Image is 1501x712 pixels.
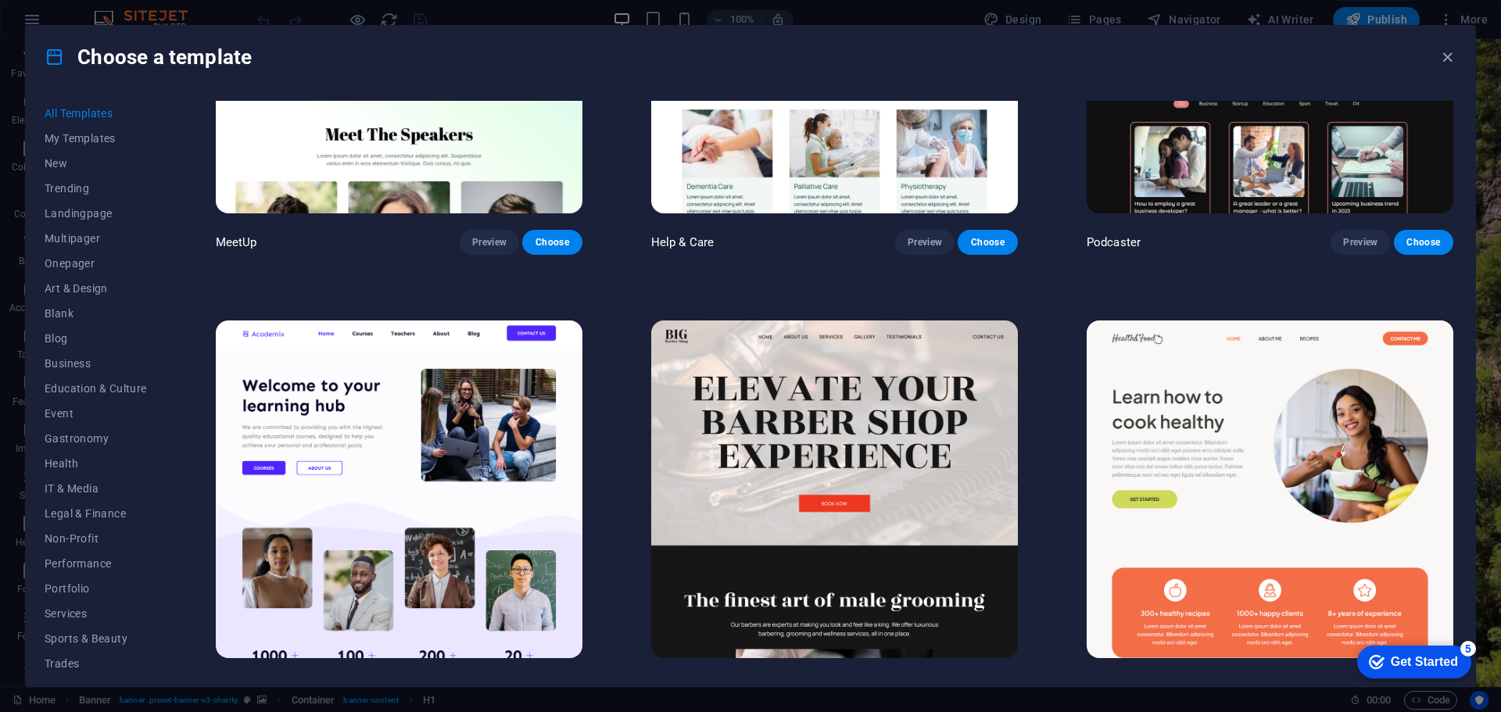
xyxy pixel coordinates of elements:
span: Event [45,407,147,420]
button: IT & Media [45,476,147,501]
button: My Templates [45,126,147,151]
span: Performance [45,557,147,570]
img: BIG Barber Shop [651,320,1018,658]
button: Portfolio [45,576,147,601]
img: Health & Food [1087,320,1453,658]
button: Performance [45,551,147,576]
button: Health [45,451,147,476]
button: Choose [1394,230,1453,255]
div: 5 [116,3,131,19]
span: Choose [970,236,1005,249]
button: Preview [1331,230,1390,255]
span: Health [45,457,147,470]
button: Business [45,351,147,376]
button: Trades [45,651,147,676]
button: Choose [958,230,1017,255]
span: Blank [45,307,147,320]
span: Non-Profit [45,532,147,545]
span: Portfolio [45,582,147,595]
button: Trending [45,176,147,201]
span: Blog [45,332,147,345]
img: Academix [216,320,582,658]
button: Preview [895,230,955,255]
button: All Templates [45,101,147,126]
button: Non-Profit [45,526,147,551]
button: Legal & Finance [45,501,147,526]
button: Blank [45,301,147,326]
span: New [45,157,147,170]
div: Get Started 5 items remaining, 0% complete [13,8,127,41]
span: All Templates [45,107,147,120]
span: My Templates [45,132,147,145]
button: Preview [460,230,519,255]
span: IT & Media [45,482,147,495]
span: Services [45,607,147,620]
div: Get Started [46,17,113,31]
h4: Choose a template [45,45,252,70]
span: Trending [45,182,147,195]
span: Business [45,357,147,370]
span: Sports & Beauty [45,632,147,645]
p: Podcaster [1087,234,1141,250]
button: Event [45,401,147,426]
span: Legal & Finance [45,507,147,520]
button: Gastronomy [45,426,147,451]
button: Multipager [45,226,147,251]
span: Onepager [45,257,147,270]
button: Choose [522,230,582,255]
span: Choose [535,236,569,249]
button: Services [45,601,147,626]
button: Education & Culture [45,376,147,401]
span: Landingpage [45,207,147,220]
button: Landingpage [45,201,147,226]
span: Preview [1343,236,1377,249]
button: Blog [45,326,147,351]
button: Sports & Beauty [45,626,147,651]
button: New [45,151,147,176]
p: MeetUp [216,234,257,250]
button: Art & Design [45,276,147,301]
p: Help & Care [651,234,715,250]
span: Education & Culture [45,382,147,395]
button: Onepager [45,251,147,276]
span: Preview [472,236,507,249]
span: Preview [908,236,942,249]
span: Gastronomy [45,432,147,445]
span: Trades [45,657,147,670]
span: Choose [1406,236,1441,249]
span: Art & Design [45,282,147,295]
span: Multipager [45,232,147,245]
